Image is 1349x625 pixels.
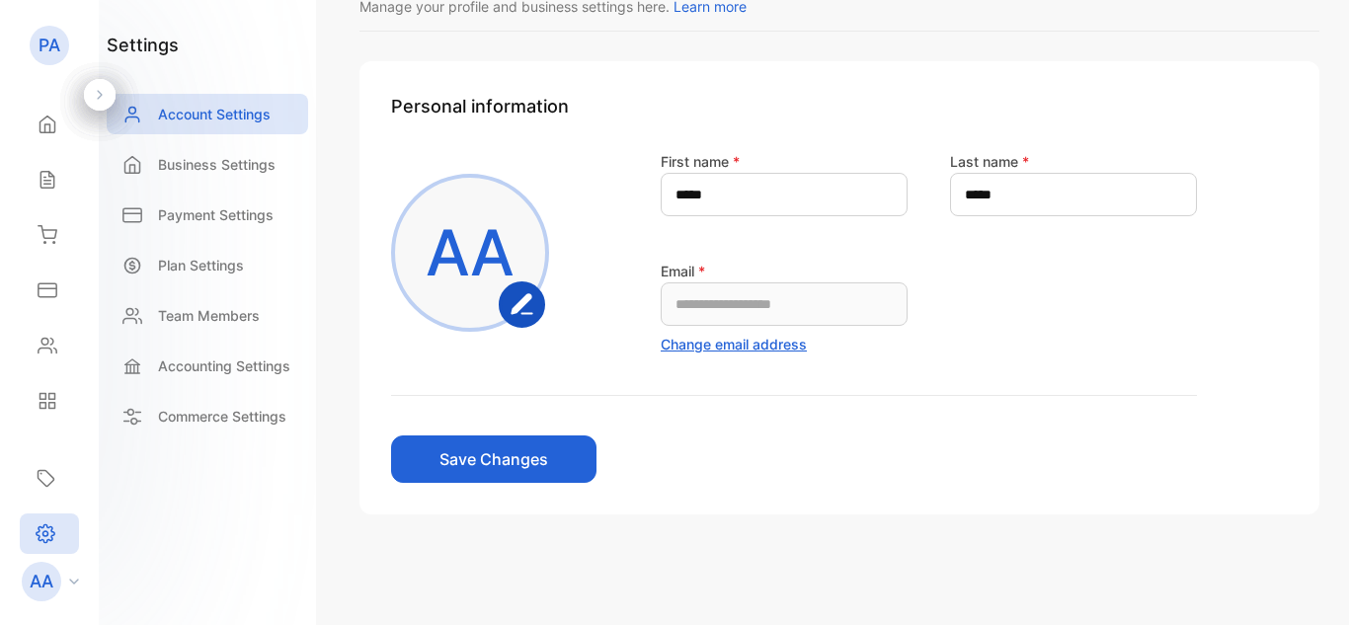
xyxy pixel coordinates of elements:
p: AA [30,569,53,594]
p: Business Settings [158,154,276,175]
p: Plan Settings [158,255,244,275]
p: Payment Settings [158,204,274,225]
h1: Personal information [391,93,1288,119]
a: Payment Settings [107,195,308,235]
a: Account Settings [107,94,308,134]
button: Save Changes [391,435,596,483]
h1: settings [107,32,179,58]
label: First name [661,153,740,170]
p: Commerce Settings [158,406,286,427]
a: Plan Settings [107,245,308,285]
a: Accounting Settings [107,346,308,386]
a: Team Members [107,295,308,336]
label: Email [661,263,705,279]
p: PA [39,33,60,58]
p: Accounting Settings [158,355,290,376]
a: Commerce Settings [107,396,308,436]
button: Change email address [661,334,807,354]
p: AA [426,205,515,300]
label: Last name [950,153,1029,170]
p: Account Settings [158,104,271,124]
a: Business Settings [107,144,308,185]
p: Team Members [158,305,260,326]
